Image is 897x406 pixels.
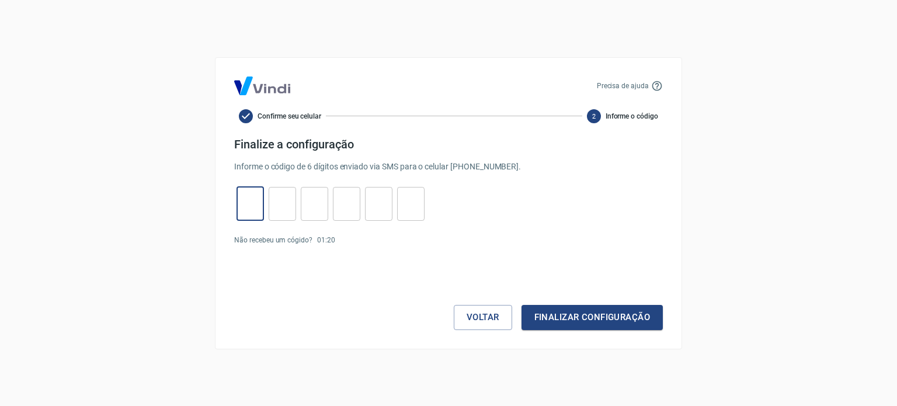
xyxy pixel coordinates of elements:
[234,77,290,95] img: Logo Vind
[521,305,663,329] button: Finalizar configuração
[454,305,512,329] button: Voltar
[317,235,335,245] p: 01 : 20
[234,161,663,173] p: Informe o código de 6 dígitos enviado via SMS para o celular [PHONE_NUMBER] .
[592,112,596,120] text: 2
[606,111,658,122] span: Informe o código
[234,137,663,151] h4: Finalize a configuração
[258,111,321,122] span: Confirme seu celular
[597,81,649,91] p: Precisa de ajuda
[234,235,312,245] p: Não recebeu um cógido?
